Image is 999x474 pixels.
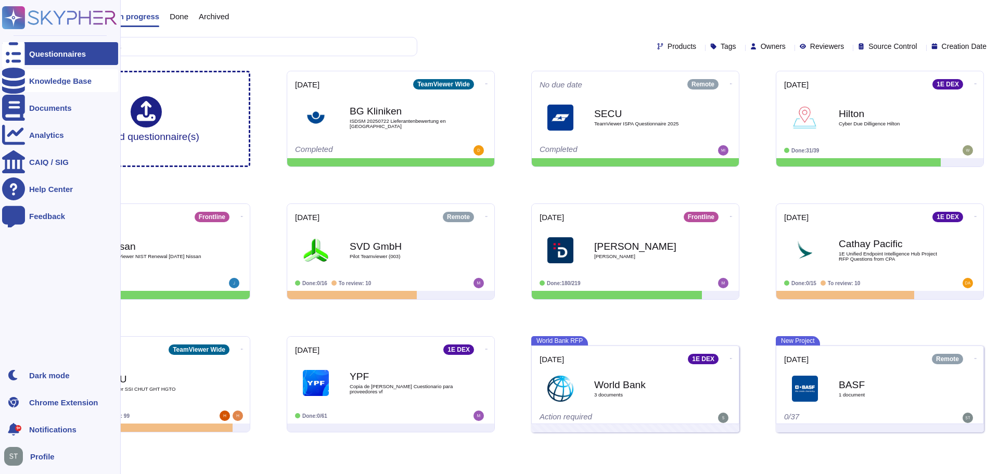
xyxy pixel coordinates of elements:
span: [DATE] [295,346,319,354]
span: New Project [776,336,820,345]
img: user [718,278,728,288]
div: Frontline [684,212,719,222]
span: In progress [117,12,159,20]
a: Knowledge Base [2,69,118,92]
div: 1E DEX [688,354,719,364]
img: user [473,411,484,421]
b: Hilton [839,109,943,119]
span: Cyber Due Dilligence Hilton [839,121,943,126]
span: Team Viewer NIST Renewal [DATE] Nissan [105,254,209,259]
a: Chrome Extension [2,391,118,414]
span: [PERSON_NAME] [594,254,698,259]
b: Nissan [105,241,209,251]
span: [DATE] [540,213,564,221]
div: Frontline [195,212,229,222]
a: CAIQ / SIG [2,150,118,173]
span: [DATE] [295,81,319,88]
img: Logo [547,237,573,263]
b: World Bank [594,380,698,390]
span: Done: 31/39 [791,148,819,153]
div: Knowledge Base [29,77,92,85]
span: Tags [721,43,736,50]
a: Analytics [2,123,118,146]
img: user [473,278,484,288]
div: CAIQ / SIG [29,158,69,166]
span: Archived [199,12,229,20]
div: Remote [687,79,719,89]
div: Remote [443,212,474,222]
div: Questionnaires [29,50,86,58]
div: Dark mode [29,371,70,379]
img: user [718,145,728,156]
span: [DATE] [784,213,809,221]
a: Documents [2,96,118,119]
div: Completed [295,145,422,156]
img: user [963,145,973,156]
img: Logo [792,105,818,131]
div: Chrome Extension [29,399,98,406]
img: user [963,278,973,288]
div: TeamViewer Wide [169,344,229,355]
span: Pilot Teamviewer (003) [350,254,454,259]
span: Action required [540,412,592,421]
span: Creation Date [942,43,987,50]
span: [DATE] [784,81,809,88]
span: ISDSM 20250722 Lieferantenbewertung en [GEOGRAPHIC_DATA] [350,119,454,129]
span: To review: 10 [828,280,861,286]
span: TeamViewer ISPA Questionnaire 2025 [594,121,698,126]
a: Feedback [2,204,118,227]
img: user [963,413,973,423]
b: CHU [105,374,209,384]
span: Done [170,12,188,20]
img: Logo [303,105,329,131]
div: 1E DEX [443,344,474,355]
span: Copia de [PERSON_NAME] Cuestionario para proveedores vf [350,384,454,394]
span: 1E Unified Endpoint Intelligence Hub Project RFP Questions from CPA [839,251,943,261]
img: Logo [547,376,573,402]
b: SECU [594,109,698,119]
img: Logo [792,376,818,402]
a: Help Center [2,177,118,200]
span: Owners [761,43,786,50]
span: Clausier SSI CHUT GHT HGTO [105,387,209,392]
img: user [4,447,23,466]
div: Help Center [29,185,73,193]
span: Products [668,43,696,50]
img: Logo [792,237,818,263]
span: 3 document s [594,392,698,398]
img: Logo [303,237,329,263]
div: Feedback [29,212,65,220]
img: Logo [547,105,573,131]
div: Remote [932,354,963,364]
span: To review: 10 [339,280,372,286]
span: Done: 0/15 [791,280,816,286]
span: [DATE] [295,213,319,221]
span: 0/37 [784,412,799,421]
a: Questionnaires [2,42,118,65]
b: BASF [839,380,943,390]
input: Search by keywords [41,37,417,56]
b: Cathay Pacific [839,239,943,249]
span: Done: 0/16 [302,280,327,286]
span: Reviewers [810,43,844,50]
span: Notifications [29,426,76,433]
button: user [2,445,30,468]
img: user [229,278,239,288]
span: Done: 0/61 [302,413,327,419]
div: TeamViewer Wide [413,79,474,89]
div: 1E DEX [932,212,963,222]
span: No due date [540,81,582,88]
img: Logo [303,370,329,396]
b: YPF [350,371,454,381]
div: 9+ [15,425,21,431]
img: user [718,413,728,423]
div: Completed [540,145,667,156]
span: [DATE] [540,355,564,363]
div: 1E DEX [932,79,963,89]
img: user [233,411,243,421]
img: user [220,411,230,421]
span: World Bank RFP [531,336,588,345]
span: [DATE] [784,355,809,363]
div: Documents [29,104,72,112]
span: Source Control [868,43,917,50]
